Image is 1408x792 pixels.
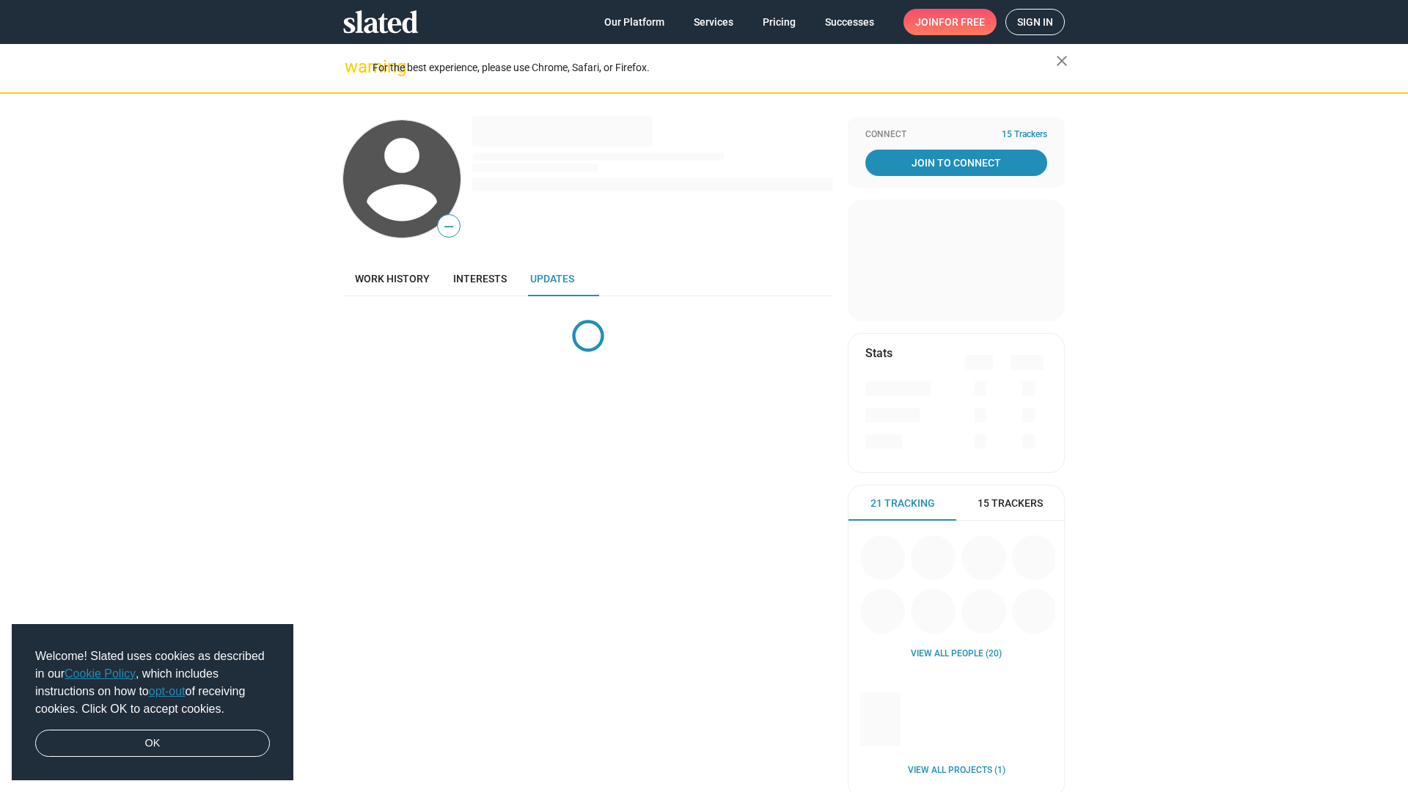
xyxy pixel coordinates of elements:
[813,9,886,35] a: Successes
[345,58,362,76] mat-icon: warning
[355,273,430,285] span: Work history
[751,9,807,35] a: Pricing
[530,273,574,285] span: Updates
[441,261,518,296] a: Interests
[343,261,441,296] a: Work history
[694,9,733,35] span: Services
[682,9,745,35] a: Services
[518,261,586,296] a: Updates
[35,648,270,718] span: Welcome! Slated uses cookies as described in our , which includes instructions on how to of recei...
[1002,129,1047,141] span: 15 Trackers
[453,273,507,285] span: Interests
[149,685,186,697] a: opt-out
[438,217,460,236] span: —
[939,9,985,35] span: for free
[65,667,136,680] a: Cookie Policy
[12,624,293,781] div: cookieconsent
[825,9,874,35] span: Successes
[1017,10,1053,34] span: Sign in
[865,345,892,361] mat-card-title: Stats
[868,150,1044,176] span: Join To Connect
[978,496,1043,510] span: 15 Trackers
[865,150,1047,176] a: Join To Connect
[763,9,796,35] span: Pricing
[604,9,664,35] span: Our Platform
[865,129,1047,141] div: Connect
[593,9,676,35] a: Our Platform
[870,496,935,510] span: 21 Tracking
[1005,9,1065,35] a: Sign in
[1053,52,1071,70] mat-icon: close
[915,9,985,35] span: Join
[911,648,1002,660] a: View all People (20)
[373,58,1056,78] div: For the best experience, please use Chrome, Safari, or Firefox.
[908,765,1005,777] a: View all Projects (1)
[903,9,997,35] a: Joinfor free
[35,730,270,758] a: dismiss cookie message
